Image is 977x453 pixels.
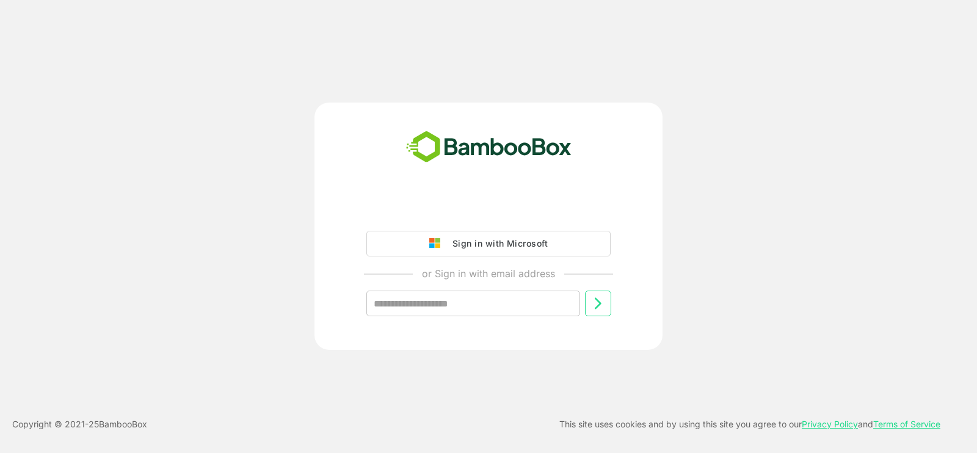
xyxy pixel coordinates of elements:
[12,417,147,432] p: Copyright © 2021- 25 BambooBox
[873,419,940,429] a: Terms of Service
[422,266,555,281] p: or Sign in with email address
[429,238,446,249] img: google
[399,127,578,167] img: bamboobox
[802,419,858,429] a: Privacy Policy
[559,417,940,432] p: This site uses cookies and by using this site you agree to our and
[366,231,611,256] button: Sign in with Microsoft
[446,236,548,252] div: Sign in with Microsoft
